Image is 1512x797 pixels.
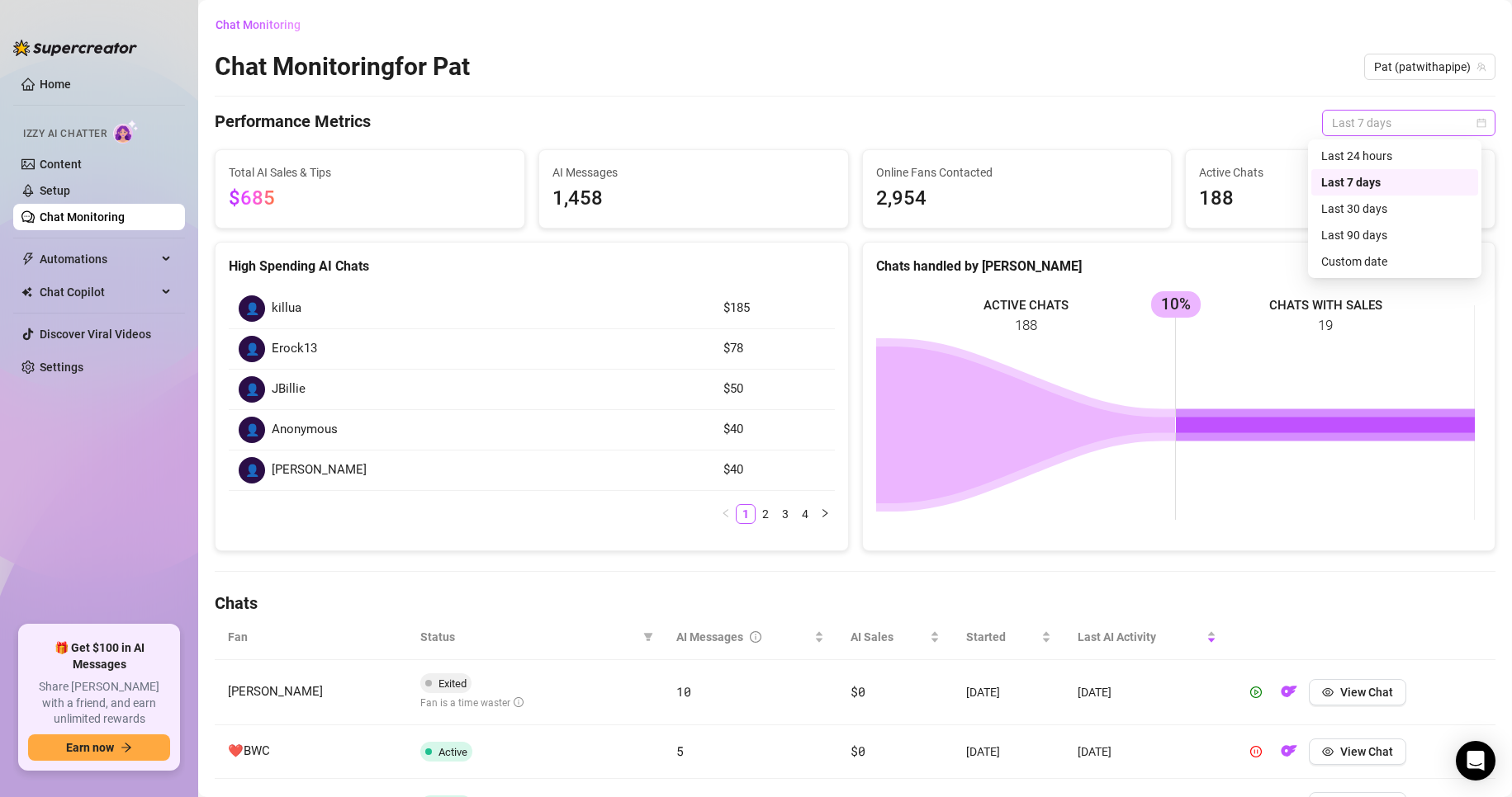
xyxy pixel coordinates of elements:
div: 👤 [239,336,265,362]
h4: Chats [215,592,1495,615]
div: Last 30 days [1311,196,1478,222]
img: AI Chatter [113,120,139,144]
div: 👤 [239,376,265,403]
div: Last 90 days [1311,222,1478,248]
button: Earn nowarrow-right [28,734,170,761]
span: 188 [1199,183,1481,215]
span: $0 [851,743,865,759]
div: Open Intercom Messenger [1456,741,1495,780]
span: Share [PERSON_NAME] with a friend, and earn unlimited rewards [28,679,170,728]
div: Custom date [1311,248,1478,275]
span: 10 [676,683,690,700]
span: info-circle [750,628,761,646]
span: Exited [438,677,467,690]
article: $50 [723,380,825,399]
a: Content [40,158,82,171]
span: Fan is a time waster [420,697,524,709]
article: $78 [723,339,825,359]
a: 2 [756,505,775,523]
span: AI Messages [552,163,835,182]
div: Last 24 hours [1311,143,1478,169]
span: Chat Copilot [40,279,157,305]
button: Chat Monitoring [215,12,314,38]
span: 2,954 [876,183,1159,215]
a: Discover Viral Videos [40,328,151,341]
th: Last AI Activity [1064,615,1230,660]
button: left [716,504,736,524]
span: Erock13 [272,339,317,359]
span: Started [966,628,1037,646]
img: Chat Copilot [21,286,32,298]
span: eye [1322,686,1334,698]
td: [DATE] [1064,725,1230,779]
span: AI Sales [851,628,927,646]
span: Pat (patwithapipe) [1374,54,1486,79]
a: OF [1276,748,1302,762]
div: 👤 [239,417,265,443]
img: OF [1281,683,1297,700]
div: High Spending AI Chats [229,256,835,276]
article: $40 [723,420,825,440]
button: right [815,504,835,524]
span: Last AI Activity [1078,628,1203,646]
a: Settings [40,361,83,374]
span: Last 7 days [1332,111,1486,135]
span: $685 [229,186,275,210]
th: AI Sales [837,615,953,660]
div: Last 30 days [1321,200,1468,218]
span: ❤️BWC [228,743,270,758]
span: Chat Monitoring [216,18,301,31]
img: OF [1281,743,1297,759]
button: OF [1276,738,1302,765]
span: [PERSON_NAME] [272,460,367,480]
div: Last 7 days [1311,169,1478,196]
span: thunderbolt [21,252,35,266]
li: Next Page [815,504,835,524]
span: Earn now [66,741,114,754]
td: [DATE] [953,660,1064,725]
span: View Chat [1340,686,1393,699]
span: filter [643,632,653,642]
span: 1,458 [552,183,835,215]
span: info-circle [514,697,524,707]
div: 👤 [239,457,265,483]
li: 2 [756,504,775,524]
div: Chats handled by [PERSON_NAME] [876,256,1482,276]
article: $185 [723,299,825,318]
span: Automations [40,246,157,272]
a: 3 [776,505,794,523]
span: calendar [1476,118,1486,128]
li: 1 [736,504,756,524]
span: 5 [676,743,684,759]
span: eye [1322,746,1334,757]
th: Fan [215,615,407,660]
span: Total AI Sales & Tips [229,163,511,182]
div: Last 24 hours [1321,147,1468,165]
span: pause-circle [1250,746,1262,757]
td: [DATE] [1064,660,1230,725]
a: 1 [737,505,755,523]
span: 🎁 Get $100 in AI Messages [28,640,170,672]
a: Setup [40,184,70,197]
h2: Chat Monitoring for Pat [215,51,470,83]
span: filter [640,625,656,649]
span: Active [438,746,467,758]
h4: Performance Metrics [215,110,371,136]
span: Izzy AI Chatter [23,126,107,142]
button: View Chat [1309,679,1406,705]
th: Started [953,615,1064,660]
img: logo-BBDzfeDw.svg [13,40,137,56]
div: AI Messages [676,628,811,646]
article: $40 [723,460,825,480]
span: View Chat [1340,745,1393,758]
li: Previous Page [716,504,736,524]
a: 4 [796,505,814,523]
a: Chat Monitoring [40,210,125,224]
button: OF [1276,679,1302,705]
li: 3 [775,504,795,524]
span: JBillie [272,380,306,399]
span: Status [420,628,637,646]
span: $0 [851,683,865,700]
td: [DATE] [953,725,1064,779]
span: Active Chats [1199,163,1481,182]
